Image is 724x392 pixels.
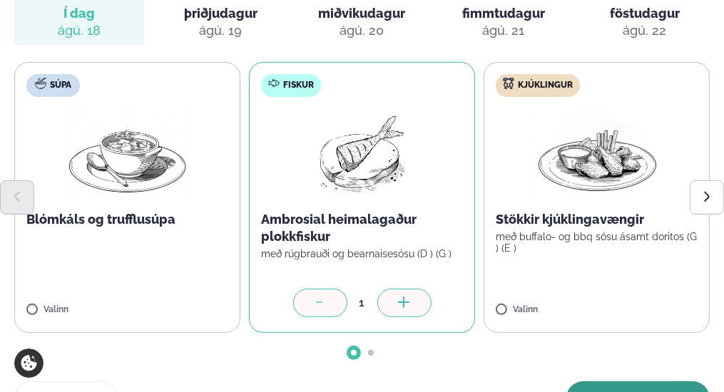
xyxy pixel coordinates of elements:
img: Soup.png [65,108,190,200]
p: Stökkir kjúklingavængir [496,211,698,228]
div: ágú. 18 [58,22,101,39]
img: chicken.svg [503,78,514,89]
span: Kjúklingur [518,80,573,91]
img: Chicken-wings-legs.png [534,108,660,200]
img: fish.svg [268,78,280,89]
img: soup.svg [35,78,46,89]
p: með buffalo- og bbq sósu ásamt doritos (G ) (E ) [496,231,698,254]
span: föstudagur [610,6,680,21]
div: ágú. 21 [482,22,524,39]
div: ágú. 20 [340,22,384,39]
a: Cookie settings [14,349,44,378]
span: Fiskur [283,80,314,91]
span: Í dag [63,5,95,22]
span: Go to slide 2 [368,350,374,356]
span: Go to slide 1 [351,350,357,356]
button: Next slide [690,180,724,215]
span: þriðjudagur [184,6,258,21]
img: fish.png [317,108,408,200]
p: Ambrosial heimalagaður plokkfiskur [261,211,463,245]
span: fimmtudagur [462,6,545,21]
p: með rúgbrauði og bearnaisesósu (D ) (G ) [261,248,463,259]
span: Súpa [50,80,71,91]
div: ágú. 22 [623,22,666,39]
span: miðvikudagur [319,6,406,21]
p: Blómkáls og trufflusúpa [26,211,228,228]
div: 1 [347,294,377,311]
div: ágú. 19 [199,22,242,39]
